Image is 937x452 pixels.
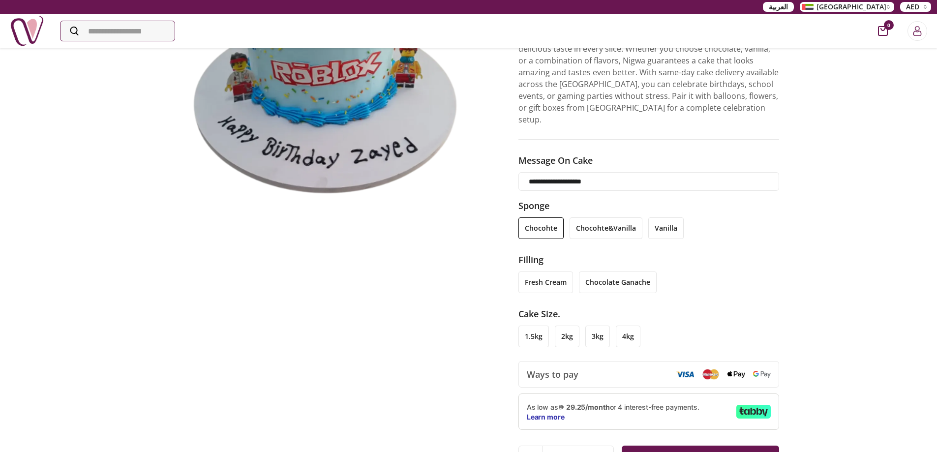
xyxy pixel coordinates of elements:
[555,326,579,347] li: 2kg
[10,14,44,48] img: Nigwa-uae-gifts
[616,326,640,347] li: 4kg
[884,20,894,30] span: 0
[648,217,684,239] li: vanilla
[518,271,573,293] li: fresh cream
[907,21,927,41] button: Login
[518,307,780,321] h3: Cake size.
[518,217,564,239] li: chocohte
[518,153,780,167] h3: Message on cake
[518,326,549,347] li: 1.5kg
[527,367,578,381] span: Ways to pay
[769,2,788,12] span: العربية
[579,271,657,293] li: chocolate ganache
[802,4,814,10] img: Arabic_dztd3n.png
[60,21,175,41] input: Search
[900,2,931,12] button: AED
[753,371,771,378] img: Google Pay
[816,2,886,12] span: [GEOGRAPHIC_DATA]
[906,2,919,12] span: AED
[727,371,745,378] img: Apple Pay
[518,199,780,212] h3: Sponge
[518,253,780,267] h3: filling
[676,371,694,378] img: Visa
[702,369,720,379] img: Mastercard
[570,217,642,239] li: chocohte&vanilla
[800,2,894,12] button: [GEOGRAPHIC_DATA]
[585,326,610,347] li: 3kg
[878,26,888,36] button: cart-button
